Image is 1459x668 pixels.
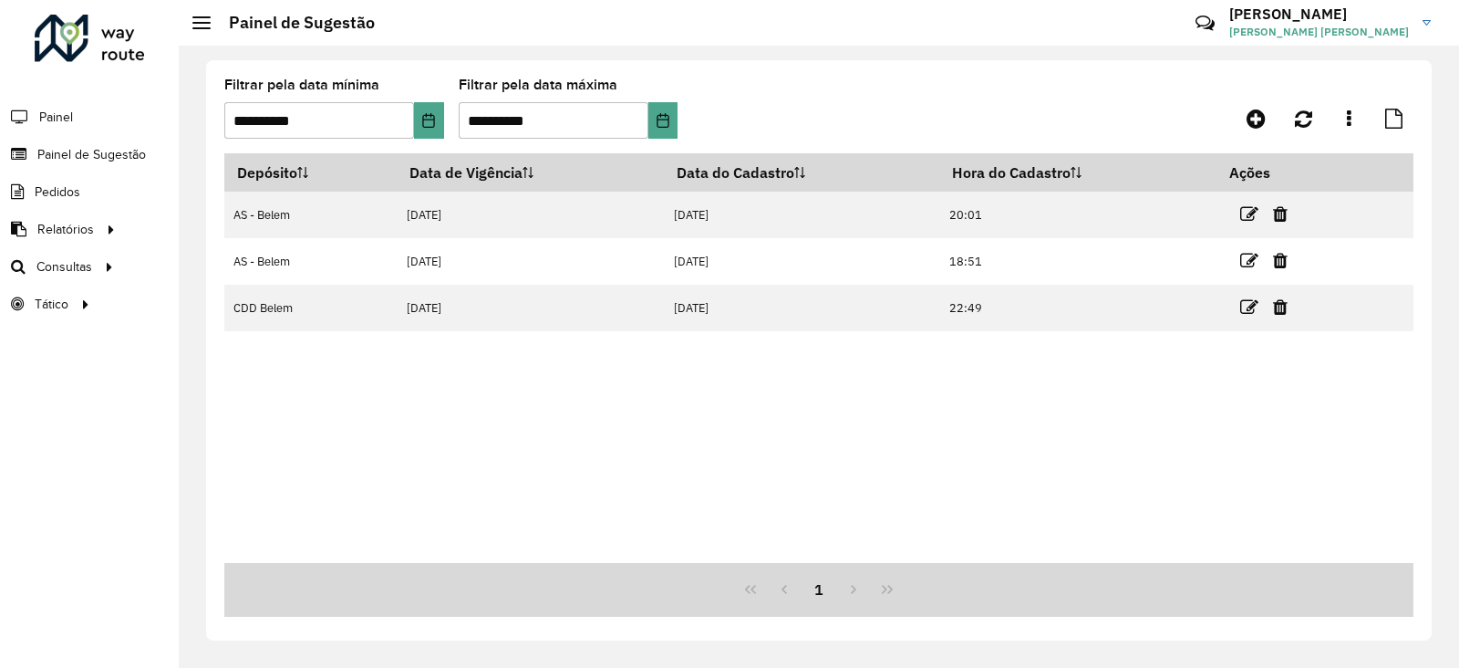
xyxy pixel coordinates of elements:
td: [DATE] [397,238,664,285]
h3: [PERSON_NAME] [1229,5,1409,23]
span: Painel [39,108,73,127]
td: AS - Belem [224,238,397,285]
a: Editar [1240,202,1258,226]
span: Consultas [36,257,92,277]
span: Pedidos [35,183,80,202]
td: [DATE] [664,238,939,285]
td: [DATE] [664,285,939,331]
th: Hora do Cadastro [939,153,1216,192]
span: Painel de Sugestão [37,145,146,164]
td: [DATE] [664,192,939,238]
td: 20:01 [939,192,1216,238]
a: Excluir [1273,248,1288,273]
th: Data de Vigência [397,153,664,192]
th: Depósito [224,153,397,192]
td: AS - Belem [224,192,397,238]
button: Choose Date [648,102,678,139]
td: [DATE] [397,192,664,238]
a: Editar [1240,248,1258,273]
span: Relatórios [37,220,94,239]
a: Excluir [1273,202,1288,226]
a: Editar [1240,295,1258,319]
button: 1 [802,572,836,607]
h2: Painel de Sugestão [211,13,375,33]
td: 22:49 [939,285,1216,331]
label: Filtrar pela data mínima [224,74,379,96]
span: Tático [35,295,68,314]
td: [DATE] [397,285,664,331]
th: Ações [1216,153,1326,192]
td: 18:51 [939,238,1216,285]
span: [PERSON_NAME] [PERSON_NAME] [1229,24,1409,40]
a: Excluir [1273,295,1288,319]
a: Contato Rápido [1185,4,1225,43]
td: CDD Belem [224,285,397,331]
button: Choose Date [414,102,443,139]
label: Filtrar pela data máxima [459,74,617,96]
th: Data do Cadastro [664,153,939,192]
